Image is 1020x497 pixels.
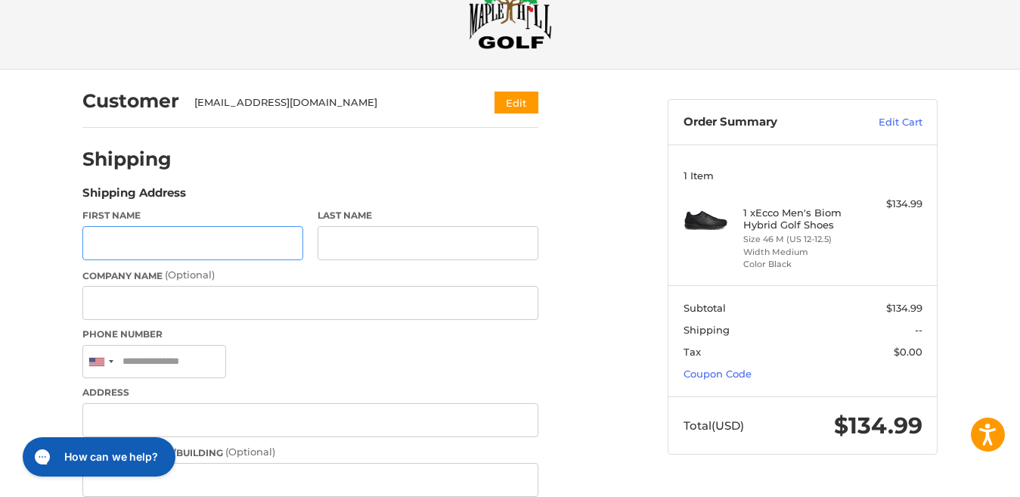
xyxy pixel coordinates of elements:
[82,89,179,113] h2: Customer
[318,209,538,222] label: Last Name
[82,328,538,341] label: Phone Number
[684,324,730,336] span: Shipping
[165,269,215,281] small: (Optional)
[846,115,922,130] a: Edit Cart
[494,92,538,113] button: Edit
[225,446,275,458] small: (Optional)
[743,258,859,271] li: Color Black
[915,324,922,336] span: --
[15,432,180,482] iframe: Gorgias live chat messenger
[743,246,859,259] li: Width Medium
[684,302,726,314] span: Subtotal
[684,115,846,130] h3: Order Summary
[83,346,118,378] div: United States: +1
[194,95,466,110] div: [EMAIL_ADDRESS][DOMAIN_NAME]
[863,197,922,212] div: $134.99
[82,268,538,283] label: Company Name
[684,346,701,358] span: Tax
[743,233,859,246] li: Size 46 M (US 12-12.5)
[82,445,538,460] label: Apartment/Suite/Building
[834,412,922,440] span: $134.99
[82,209,303,222] label: First Name
[684,368,752,380] a: Coupon Code
[82,148,172,171] h2: Shipping
[886,302,922,314] span: $134.99
[82,386,538,399] label: Address
[82,185,186,209] legend: Shipping Address
[895,456,1020,497] iframe: Google Customer Reviews
[684,169,922,182] h3: 1 Item
[894,346,922,358] span: $0.00
[684,418,744,433] span: Total (USD)
[743,207,859,231] h4: 1 x Ecco Men's Biom Hybrid Golf Shoes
